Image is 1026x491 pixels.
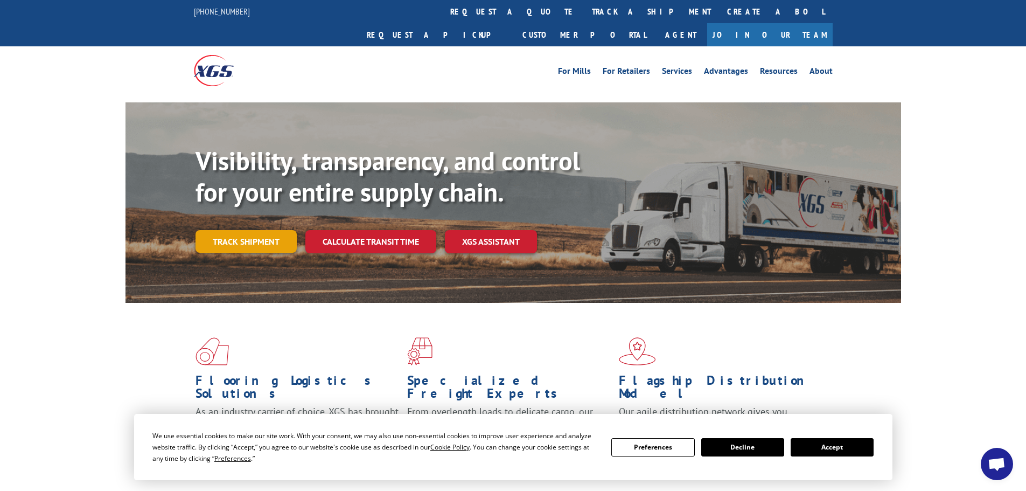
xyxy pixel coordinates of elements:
h1: Flooring Logistics Solutions [196,374,399,405]
button: Preferences [611,438,694,457]
img: xgs-icon-focused-on-flooring-red [407,337,432,365]
a: About [809,67,833,79]
a: Join Our Team [707,23,833,46]
a: Request a pickup [359,23,514,46]
img: xgs-icon-flagship-distribution-model-red [619,337,656,365]
span: Preferences [214,454,251,463]
div: Cookie Consent Prompt [134,414,892,480]
div: Open chat [981,448,1013,480]
a: Services [662,67,692,79]
a: XGS ASSISTANT [445,230,537,253]
span: Cookie Policy [430,442,470,452]
span: Our agile distribution network gives you nationwide inventory management on demand. [619,405,817,431]
a: Customer Portal [514,23,654,46]
a: For Mills [558,67,591,79]
a: [PHONE_NUMBER] [194,6,250,17]
a: For Retailers [603,67,650,79]
a: Track shipment [196,230,297,253]
a: Calculate transit time [305,230,436,253]
a: Agent [654,23,707,46]
h1: Specialized Freight Experts [407,374,611,405]
img: xgs-icon-total-supply-chain-intelligence-red [196,337,229,365]
a: Resources [760,67,798,79]
span: As an industry carrier of choice, XGS has brought innovation and dedication to flooring logistics... [196,405,399,444]
button: Accept [791,438,874,457]
p: From overlength loads to delicate cargo, our experienced staff knows the best way to move your fr... [407,405,611,453]
b: Visibility, transparency, and control for your entire supply chain. [196,144,580,209]
button: Decline [701,438,784,457]
a: Advantages [704,67,748,79]
div: We use essential cookies to make our site work. With your consent, we may also use non-essential ... [152,430,598,464]
h1: Flagship Distribution Model [619,374,822,405]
